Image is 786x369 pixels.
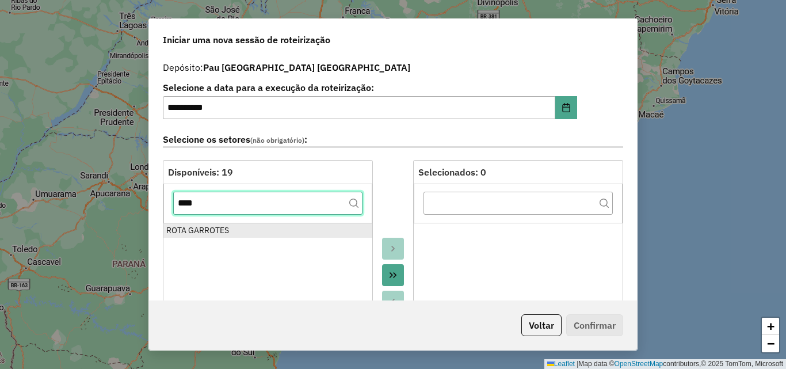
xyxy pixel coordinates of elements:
a: Leaflet [547,360,575,368]
strong: Pau [GEOGRAPHIC_DATA] [GEOGRAPHIC_DATA] [203,62,410,73]
label: Selecione a data para a execução da roteirização: [163,81,577,94]
a: Zoom in [762,318,779,335]
span: (não obrigatório) [250,136,304,144]
span: | [577,360,578,368]
span: Iniciar uma nova sessão de roteirização [163,33,330,47]
div: Map data © contributors,© 2025 TomTom, Microsoft [544,359,786,369]
button: Move All to Target [382,264,404,286]
span: − [767,336,774,351]
a: Zoom out [762,335,779,352]
button: Choose Date [555,96,577,119]
a: OpenStreetMap [615,360,663,368]
button: Voltar [521,314,562,336]
div: Selecionados: 0 [418,165,618,179]
div: Disponíveis: 19 [168,165,368,179]
label: Selecione os setores : [163,132,623,148]
div: Depósito: [163,60,623,74]
div: ROTA GARROTES [166,225,369,237]
span: + [767,319,774,333]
